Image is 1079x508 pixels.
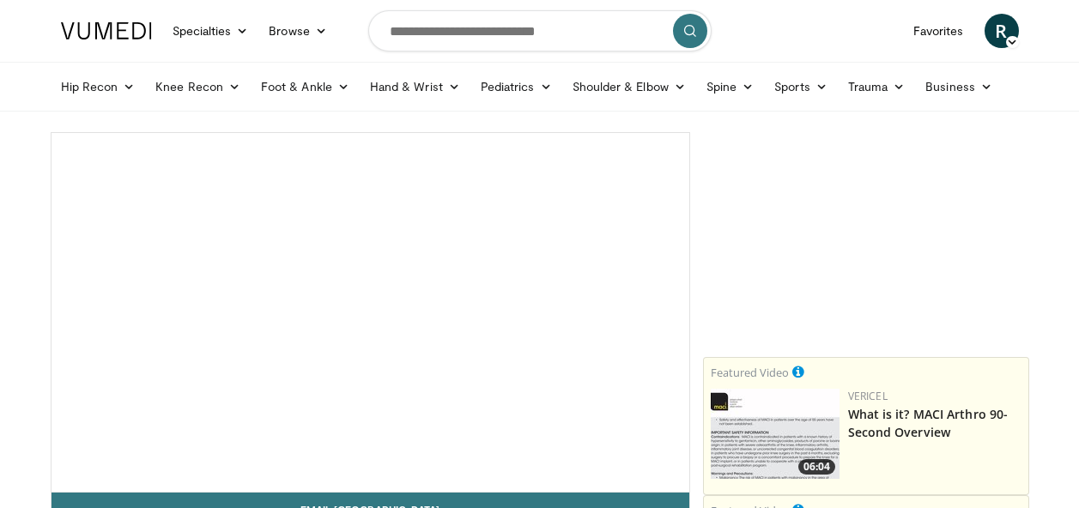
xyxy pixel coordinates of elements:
a: Spine [696,70,764,104]
a: Shoulder & Elbow [562,70,696,104]
a: Pediatrics [470,70,562,104]
img: aa6cc8ed-3dbf-4b6a-8d82-4a06f68b6688.150x105_q85_crop-smart_upscale.jpg [711,389,840,479]
a: Foot & Ankle [251,70,360,104]
a: Knee Recon [145,70,251,104]
span: 06:04 [798,459,835,475]
video-js: Video Player [52,133,689,493]
a: Specialties [162,14,259,48]
a: Sports [764,70,838,104]
a: Hand & Wrist [360,70,470,104]
a: Trauma [838,70,916,104]
input: Search topics, interventions [368,10,712,51]
a: R [985,14,1019,48]
a: Business [915,70,1003,104]
a: Browse [258,14,337,48]
small: Featured Video [711,365,789,380]
a: What is it? MACI Arthro 90-Second Overview [848,406,1009,440]
a: Vericel [848,389,888,403]
img: VuMedi Logo [61,22,152,39]
a: 06:04 [711,389,840,479]
iframe: Advertisement [737,132,995,347]
a: Favorites [903,14,974,48]
a: Hip Recon [51,70,146,104]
